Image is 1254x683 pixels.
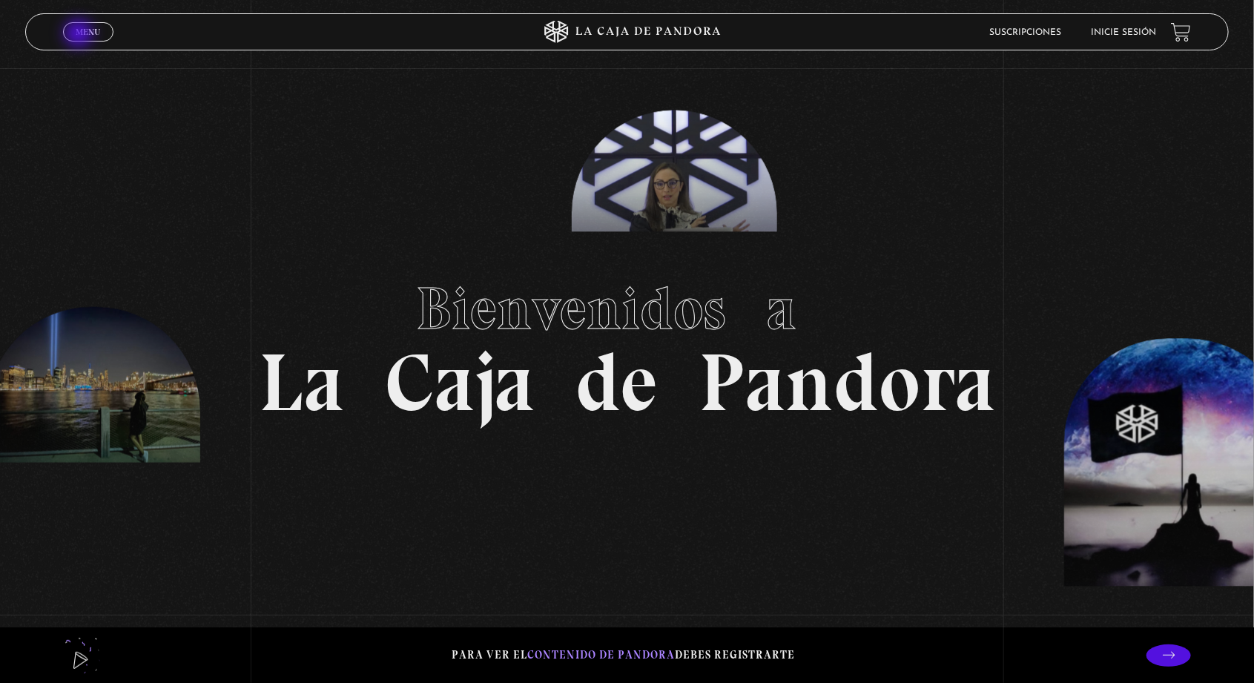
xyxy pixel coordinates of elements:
a: View your shopping cart [1171,22,1191,42]
span: contenido de Pandora [527,648,675,661]
span: Bienvenidos a [417,273,838,344]
span: Cerrar [70,40,105,50]
h1: La Caja de Pandora [259,260,995,423]
p: Para ver el debes registrarte [452,645,795,665]
a: Inicie sesión [1091,28,1156,37]
a: Suscripciones [989,28,1061,37]
span: Menu [76,27,100,36]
